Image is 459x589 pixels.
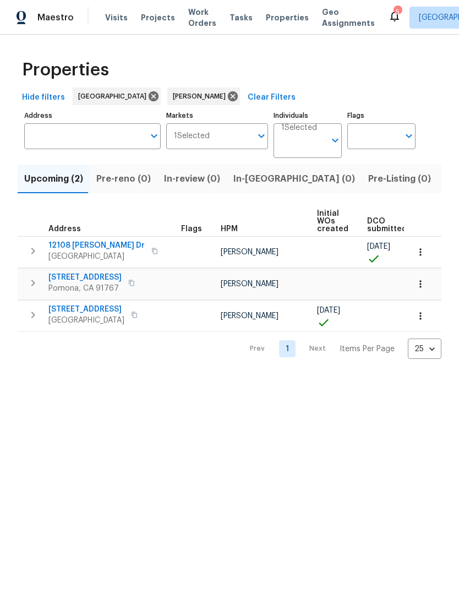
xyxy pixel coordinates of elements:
[96,171,151,187] span: Pre-reno (0)
[347,112,416,119] label: Flags
[141,12,175,23] span: Projects
[233,171,355,187] span: In-[GEOGRAPHIC_DATA] (0)
[166,112,269,119] label: Markets
[221,248,278,256] span: [PERSON_NAME]
[266,12,309,23] span: Properties
[221,225,238,233] span: HPM
[221,280,278,288] span: [PERSON_NAME]
[317,307,340,314] span: [DATE]
[181,225,202,233] span: Flags
[254,128,269,144] button: Open
[48,225,81,233] span: Address
[167,88,240,105] div: [PERSON_NAME]
[274,112,342,119] label: Individuals
[174,132,210,141] span: 1 Selected
[188,7,216,29] span: Work Orders
[322,7,375,29] span: Geo Assignments
[367,217,407,233] span: DCO submitted
[22,91,65,105] span: Hide filters
[24,112,161,119] label: Address
[48,304,124,315] span: [STREET_ADDRESS]
[248,91,296,105] span: Clear Filters
[327,133,343,148] button: Open
[18,88,69,108] button: Hide filters
[281,123,317,133] span: 1 Selected
[367,243,390,250] span: [DATE]
[48,240,145,251] span: 12108 [PERSON_NAME] Dr
[368,171,431,187] span: Pre-Listing (0)
[340,343,395,355] p: Items Per Page
[229,14,253,21] span: Tasks
[48,283,122,294] span: Pomona, CA 91767
[78,91,151,102] span: [GEOGRAPHIC_DATA]
[401,128,417,144] button: Open
[73,88,161,105] div: [GEOGRAPHIC_DATA]
[408,335,441,363] div: 25
[279,340,296,357] a: Goto page 1
[173,91,230,102] span: [PERSON_NAME]
[48,251,145,262] span: [GEOGRAPHIC_DATA]
[317,210,348,233] span: Initial WOs created
[164,171,220,187] span: In-review (0)
[37,12,74,23] span: Maestro
[243,88,300,108] button: Clear Filters
[48,315,124,326] span: [GEOGRAPHIC_DATA]
[24,171,83,187] span: Upcoming (2)
[221,312,278,320] span: [PERSON_NAME]
[394,7,401,18] div: 5
[48,272,122,283] span: [STREET_ADDRESS]
[146,128,162,144] button: Open
[22,64,109,75] span: Properties
[239,339,441,359] nav: Pagination Navigation
[105,12,128,23] span: Visits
